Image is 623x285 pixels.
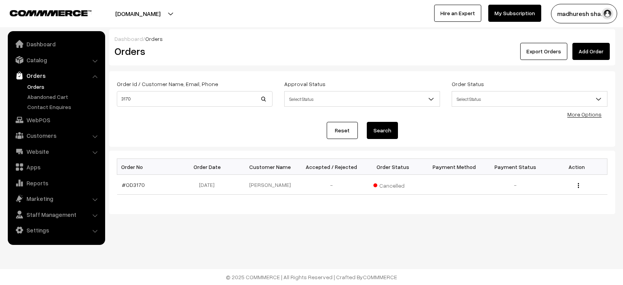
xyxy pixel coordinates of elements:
a: Hire an Expert [434,5,481,22]
a: COMMMERCE [10,8,78,17]
a: Orders [10,69,102,83]
button: [DOMAIN_NAME] [88,4,188,23]
a: Customers [10,128,102,142]
a: WebPOS [10,113,102,127]
th: Customer Name [239,159,301,175]
input: Order Id / Customer Name / Customer Email / Customer Phone [117,91,273,107]
td: [PERSON_NAME] [239,175,301,195]
a: Abandoned Cart [25,93,102,101]
td: - [485,175,546,195]
button: madhuresh sha… [551,4,617,23]
a: More Options [567,111,602,118]
th: Accepted / Rejected [301,159,362,175]
a: Orders [25,83,102,91]
a: Add Order [572,43,610,60]
a: Dashboard [114,35,143,42]
a: Staff Management [10,208,102,222]
a: My Subscription [488,5,541,22]
a: Reset [327,122,358,139]
a: Dashboard [10,37,102,51]
a: #OD3170 [122,181,145,188]
button: Export Orders [520,43,567,60]
th: Order Status [362,159,423,175]
span: Select Status [285,92,440,106]
a: Apps [10,160,102,174]
img: user [602,8,613,19]
div: / [114,35,610,43]
span: Cancelled [373,179,412,190]
a: Settings [10,223,102,237]
button: Search [367,122,398,139]
a: COMMMERCE [363,274,397,280]
span: Select Status [452,91,607,107]
label: Approval Status [284,80,326,88]
label: Order Status [452,80,484,88]
th: Action [546,159,607,175]
span: Orders [145,35,163,42]
a: Website [10,144,102,158]
label: Order Id / Customer Name, Email, Phone [117,80,218,88]
th: Payment Method [423,159,484,175]
img: COMMMERCE [10,10,92,16]
th: Payment Status [485,159,546,175]
td: - [301,175,362,195]
h2: Orders [114,45,272,57]
th: Order Date [178,159,239,175]
a: Marketing [10,192,102,206]
th: Order No [117,159,178,175]
a: Reports [10,176,102,190]
span: Select Status [284,91,440,107]
img: Menu [578,183,579,188]
a: Catalog [10,53,102,67]
td: [DATE] [178,175,239,195]
span: Select Status [452,92,607,106]
a: Contact Enquires [25,103,102,111]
